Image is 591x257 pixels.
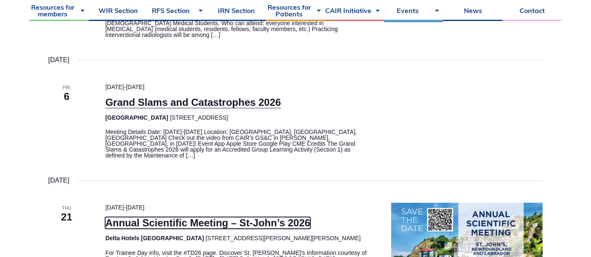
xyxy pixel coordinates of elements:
time: [DATE] [48,175,69,186]
a: Grand Slams and Catastrophes 2026 [105,97,281,108]
span: [STREET_ADDRESS] [170,114,228,121]
time: - [105,84,144,90]
span: [DATE] [105,84,124,90]
time: [DATE] [48,55,69,66]
span: [DATE] [105,204,124,211]
span: [GEOGRAPHIC_DATA] [105,114,168,121]
span: [STREET_ADDRESS][PERSON_NAME][PERSON_NAME] [206,235,361,241]
span: 6 [48,89,85,104]
p: Hosted via Zoom, this session will take place on [DATE] 8:00 PM EST and include presentations and... [105,8,371,38]
span: [DATE] [126,84,144,90]
span: [DATE] [126,204,144,211]
span: 21 [48,210,85,224]
span: Delta Hotels [GEOGRAPHIC_DATA] [105,235,204,241]
span: Fri [48,84,85,91]
a: Annual Scientific Meeting – St-John’s 2026 [105,217,310,229]
span: Thu [48,205,85,212]
time: - [105,204,144,211]
p: Meeting Details Date: [DATE]-[DATE] Location: [GEOGRAPHIC_DATA], [GEOGRAPHIC_DATA], [GEOGRAPHIC_D... [105,129,371,158]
